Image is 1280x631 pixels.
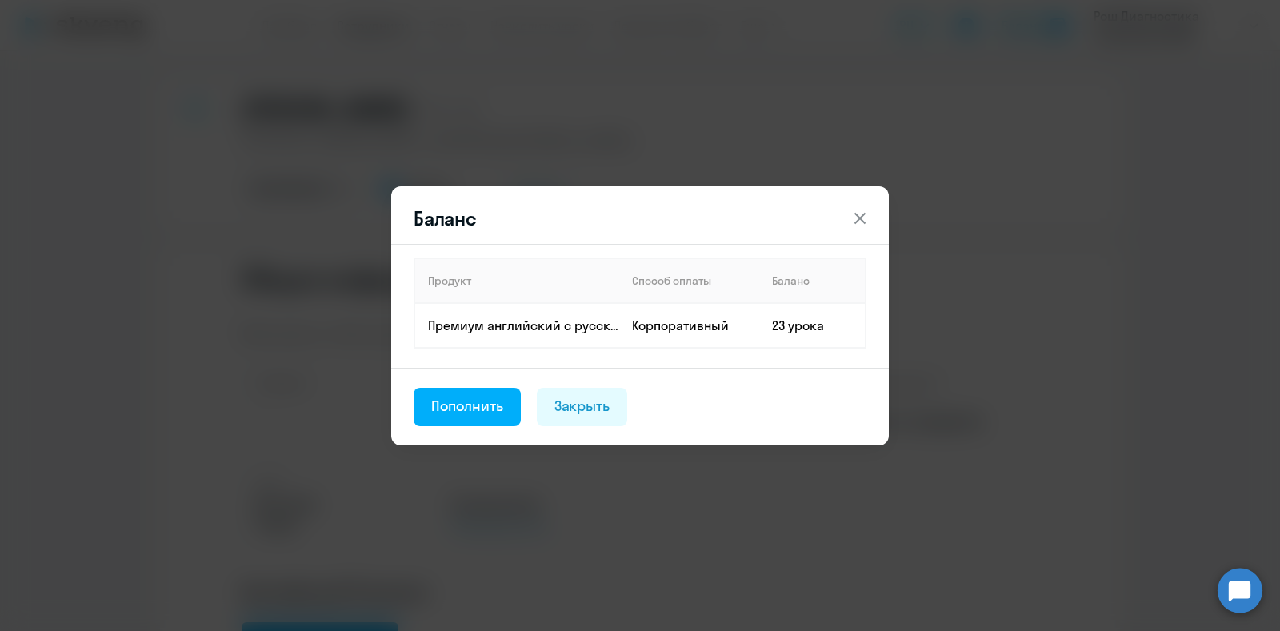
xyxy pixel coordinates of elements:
[619,258,759,303] th: Способ оплаты
[759,303,866,348] td: 23 урока
[537,388,628,426] button: Закрыть
[414,388,521,426] button: Пополнить
[414,258,619,303] th: Продукт
[391,206,889,231] header: Баланс
[759,258,866,303] th: Баланс
[428,317,618,334] p: Премиум английский с русскоговорящим преподавателем
[619,303,759,348] td: Корпоративный
[554,396,610,417] div: Закрыть
[431,396,503,417] div: Пополнить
